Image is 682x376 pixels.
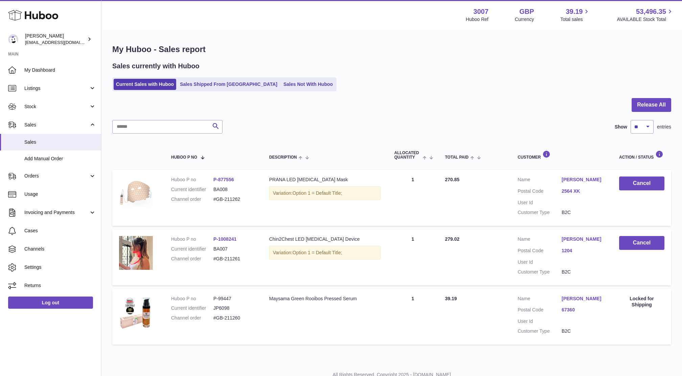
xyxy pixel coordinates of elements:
[213,315,256,321] dd: #GB-211260
[617,7,674,23] a: 53,496.35 AVAILABLE Stock Total
[112,44,671,55] h1: My Huboo - Sales report
[119,296,153,329] img: 30071627552388.png
[171,196,213,203] dt: Channel order
[518,296,562,304] dt: Name
[519,7,534,16] strong: GBP
[269,296,381,302] div: Maysama Green Rooibos Pressed Serum
[518,236,562,244] dt: Name
[615,124,627,130] label: Show
[466,16,489,23] div: Huboo Ref
[445,236,460,242] span: 279.02
[657,124,671,130] span: entries
[562,177,606,183] a: [PERSON_NAME]
[171,296,213,302] dt: Huboo P no
[24,209,89,216] span: Invoicing and Payments
[619,236,664,250] button: Cancel
[8,297,93,309] a: Log out
[281,79,335,90] a: Sales Not With Huboo
[387,289,438,345] td: 1
[119,236,153,270] img: 1_b267aea5-91db-496f-be72-e1a57b430806.png
[518,269,562,275] dt: Customer Type
[24,139,96,145] span: Sales
[619,177,664,190] button: Cancel
[518,318,562,325] dt: User Id
[560,7,590,23] a: 39.19 Total sales
[24,85,89,92] span: Listings
[518,248,562,256] dt: Postal Code
[518,188,562,196] dt: Postal Code
[25,33,86,46] div: [PERSON_NAME]
[178,79,280,90] a: Sales Shipped From [GEOGRAPHIC_DATA]
[562,236,606,242] a: [PERSON_NAME]
[619,150,664,160] div: Action / Status
[445,177,460,182] span: 270.85
[24,103,89,110] span: Stock
[473,7,489,16] strong: 3007
[515,16,534,23] div: Currency
[24,228,96,234] span: Cases
[566,7,583,16] span: 39.19
[445,296,457,301] span: 39.19
[269,155,297,160] span: Description
[387,229,438,285] td: 1
[445,155,469,160] span: Total paid
[518,307,562,315] dt: Postal Code
[171,315,213,321] dt: Channel order
[632,98,671,112] button: Release All
[617,16,674,23] span: AVAILABLE Stock Total
[213,177,234,182] a: P-877556
[518,199,562,206] dt: User Id
[562,188,606,194] a: 2564 XK
[269,186,381,200] div: Variation:
[24,122,89,128] span: Sales
[560,16,590,23] span: Total sales
[518,150,606,160] div: Customer
[171,256,213,262] dt: Channel order
[8,34,18,44] img: bevmay@maysama.com
[269,246,381,260] div: Variation:
[518,328,562,334] dt: Customer Type
[171,246,213,252] dt: Current identifier
[518,259,562,265] dt: User Id
[562,248,606,254] a: 1204
[25,40,99,45] span: [EMAIL_ADDRESS][DOMAIN_NAME]
[24,282,96,289] span: Returns
[562,209,606,216] dd: B2C
[213,186,256,193] dd: BA008
[213,256,256,262] dd: #GB-211261
[171,186,213,193] dt: Current identifier
[636,7,666,16] span: 53,496.35
[518,209,562,216] dt: Customer Type
[394,151,421,160] span: ALLOCATED Quantity
[24,191,96,197] span: Usage
[119,177,153,210] img: 30071704385433.jpg
[518,177,562,185] dt: Name
[213,305,256,311] dd: JP6098
[292,190,342,196] span: Option 1 = Default Title;
[562,328,606,334] dd: B2C
[292,250,342,255] span: Option 1 = Default Title;
[213,196,256,203] dd: #GB-211262
[114,79,176,90] a: Current Sales with Huboo
[269,177,381,183] div: PRANA LED [MEDICAL_DATA] Mask
[213,236,237,242] a: P-1008241
[24,264,96,271] span: Settings
[619,296,664,308] div: Locked for Shipping
[213,246,256,252] dd: BA007
[269,236,381,242] div: Chin2Chest LED [MEDICAL_DATA] Device
[112,62,199,71] h2: Sales currently with Huboo
[213,296,256,302] dd: P-99447
[171,177,213,183] dt: Huboo P no
[387,170,438,226] td: 1
[24,67,96,73] span: My Dashboard
[24,156,96,162] span: Add Manual Order
[24,173,89,179] span: Orders
[562,296,606,302] a: [PERSON_NAME]
[562,307,606,313] a: 67360
[562,269,606,275] dd: B2C
[24,246,96,252] span: Channels
[171,305,213,311] dt: Current identifier
[171,236,213,242] dt: Huboo P no
[171,155,197,160] span: Huboo P no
